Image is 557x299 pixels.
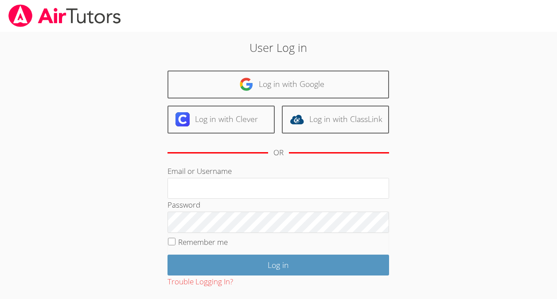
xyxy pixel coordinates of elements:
a: Log in with ClassLink [282,106,389,134]
img: google-logo-50288ca7cdecda66e5e0955fdab243c47b7ad437acaf1139b6f446037453330a.svg [239,77,253,91]
label: Email or Username [167,166,232,176]
a: Log in with Clever [167,106,275,134]
img: classlink-logo-d6bb404cc1216ec64c9a2012d9dc4662098be43eaf13dc465df04b49fa7ab582.svg [290,112,304,126]
h2: User Log in [128,39,429,56]
label: Remember me [178,237,228,247]
label: Password [167,200,200,210]
img: airtutors_banner-c4298cdbf04f3fff15de1276eac7730deb9818008684d7c2e4769d2f7ddbe033.png [8,4,122,27]
img: clever-logo-6eab21bc6e7a338710f1a6ff85c0baf02591cd810cc4098c63d3a4b26e2feb20.svg [175,112,190,126]
button: Trouble Logging In? [167,275,233,288]
div: OR [273,146,284,159]
a: Log in with Google [167,71,389,98]
input: Log in [167,255,389,275]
